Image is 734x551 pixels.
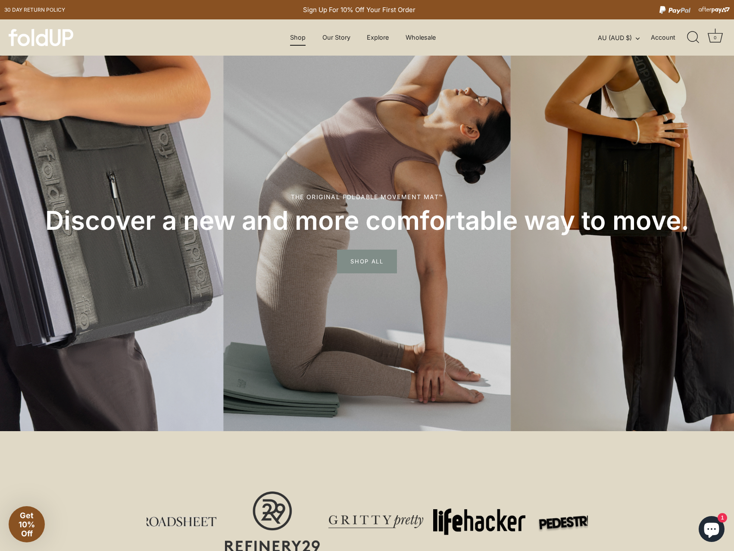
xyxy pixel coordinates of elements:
[651,32,690,43] a: Account
[337,250,397,273] span: SHOP ALL
[4,5,65,15] a: 30 day Return policy
[711,33,719,42] div: 0
[39,192,695,201] div: The original foldable movement mat™
[696,516,727,544] inbox-online-store-chat: Shopify online store chat
[535,495,630,548] img: pedestrian-tv-logo.png
[121,508,216,535] img: broadsheet-logo.png
[283,29,313,46] a: Shop
[39,204,695,237] h2: Discover a new and more comfortable way to move.
[359,29,397,46] a: Explore
[19,511,35,538] span: Get 10% Off
[269,29,457,46] div: Primary navigation
[598,34,649,42] button: AU (AUD $)
[706,28,725,47] a: Cart
[9,506,45,542] div: Get 10% Off
[315,29,358,46] a: Our Story
[328,515,423,528] img: gritty_pretty_logo_dark-1-web_1024x1024.png
[431,509,526,535] img: image-asset.png
[684,28,703,47] a: Search
[398,29,443,46] a: Wholesale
